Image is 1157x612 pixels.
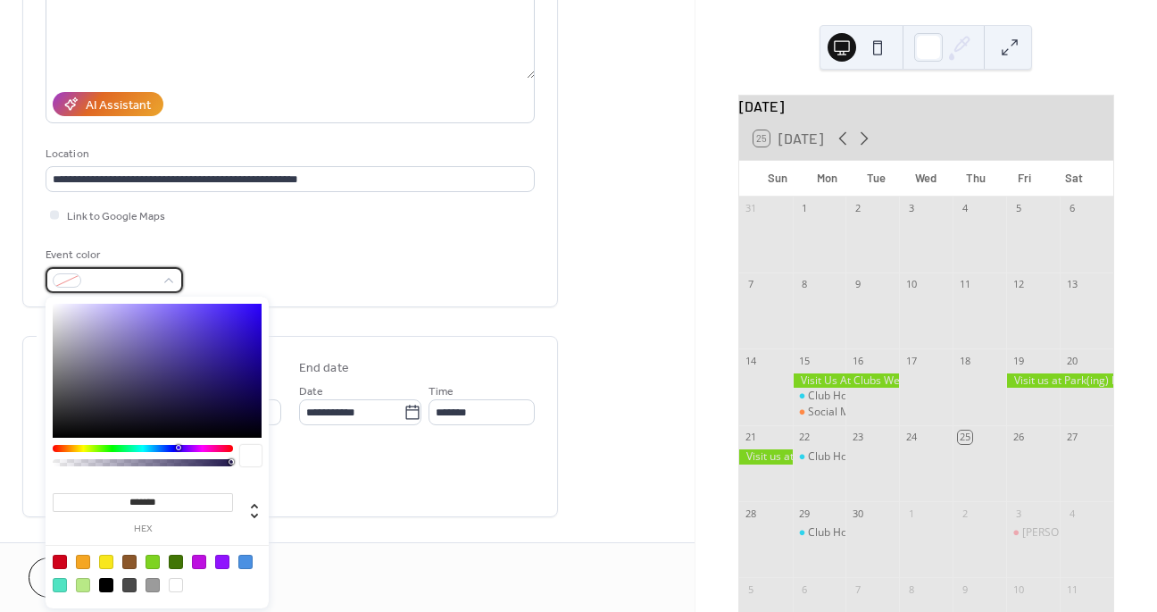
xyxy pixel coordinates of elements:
div: End date [299,359,349,378]
div: 27 [1065,431,1078,444]
div: 1 [904,507,918,520]
div: 25 [958,431,971,444]
div: #9013FE [215,555,229,569]
div: 3 [904,202,918,215]
div: #7ED321 [146,555,160,569]
div: 12 [1011,278,1025,291]
div: #4A4A4A [122,578,137,592]
div: Ward 7 Panel [1006,525,1060,541]
div: [PERSON_NAME] 7 Panel [1022,525,1145,541]
div: Sun [753,161,803,197]
span: Time [429,382,454,401]
div: 4 [1065,507,1078,520]
button: Cancel [29,558,138,598]
div: Event color [46,246,179,264]
div: 17 [904,354,918,367]
div: Social Mixer Night [793,405,846,420]
div: #B8E986 [76,578,90,592]
div: #BD10E0 [192,555,206,569]
div: #8B572A [122,555,137,569]
div: Club Hours [808,525,863,541]
div: Club Hours [793,389,846,404]
div: 20 [1065,354,1078,367]
span: Date [299,382,323,401]
div: Mon [803,161,852,197]
span: Link to Google Maps [67,207,165,226]
div: #FFFFFF [169,578,183,592]
div: 28 [745,507,758,520]
div: Visit us at Park(ing) Day! [739,449,793,465]
div: #4A90E2 [238,555,253,569]
div: #F5A623 [76,555,90,569]
div: 30 [851,507,864,520]
div: 14 [745,354,758,367]
div: #F8E71C [99,555,113,569]
div: 8 [798,278,812,291]
div: 6 [798,583,812,596]
div: 6 [1065,202,1078,215]
div: Thu [951,161,1000,197]
div: #9B9B9B [146,578,160,592]
div: 26 [1011,431,1025,444]
div: Sat [1050,161,1099,197]
div: Wed [902,161,951,197]
div: 9 [851,278,864,291]
div: 1 [798,202,812,215]
div: Club Hours [808,449,863,465]
div: 21 [745,431,758,444]
div: Club Hours [793,449,846,465]
div: 2 [958,507,971,520]
div: 3 [1011,507,1025,520]
div: 9 [958,583,971,596]
div: 2 [851,202,864,215]
div: 22 [798,431,812,444]
div: 31 [745,202,758,215]
div: 19 [1011,354,1025,367]
div: 4 [958,202,971,215]
div: AI Assistant [86,96,151,115]
div: 15 [798,354,812,367]
div: #000000 [99,578,113,592]
div: 29 [798,507,812,520]
div: [DATE] [739,96,1113,117]
div: 7 [745,278,758,291]
div: Club Hours [808,389,863,404]
div: 10 [1011,583,1025,596]
div: 5 [1011,202,1025,215]
div: #50E3C2 [53,578,67,592]
label: hex [53,524,233,534]
div: Tue [852,161,901,197]
div: Visit Us At Clubs Week! [793,373,900,389]
div: 16 [851,354,864,367]
div: 7 [851,583,864,596]
div: Social Mixer Night [808,405,898,420]
div: #417505 [169,555,183,569]
div: 10 [904,278,918,291]
div: #D0021B [53,555,67,569]
div: 18 [958,354,971,367]
div: 5 [745,583,758,596]
div: Fri [1000,161,1049,197]
div: 23 [851,431,864,444]
div: 24 [904,431,918,444]
div: Club Hours [793,525,846,541]
div: Location [46,145,531,163]
div: 13 [1065,278,1078,291]
div: Visit us at Park(ing) Day! [1006,373,1113,389]
button: AI Assistant [53,92,163,116]
div: 11 [958,278,971,291]
div: 11 [1065,583,1078,596]
div: 8 [904,583,918,596]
